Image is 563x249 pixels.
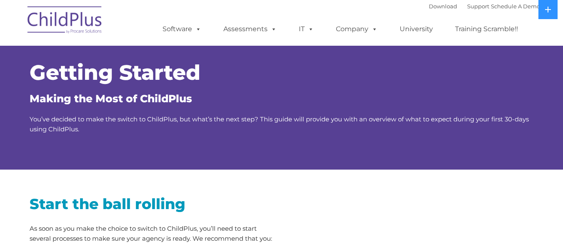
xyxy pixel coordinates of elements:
[30,224,275,244] p: As soon as you make the choice to switch to ChildPlus, you’ll need to start several processes to ...
[215,21,285,37] a: Assessments
[23,0,107,42] img: ChildPlus by Procare Solutions
[30,92,192,105] span: Making the Most of ChildPlus
[290,21,322,37] a: IT
[447,21,526,37] a: Training Scramble!!
[328,21,386,37] a: Company
[30,115,529,133] span: You’ve decided to make the switch to ChildPlus, but what’s the next step? This guide will provide...
[429,3,457,10] a: Download
[467,3,489,10] a: Support
[391,21,441,37] a: University
[429,3,540,10] font: |
[30,195,275,213] h2: Start the ball rolling
[491,3,540,10] a: Schedule A Demo
[30,60,200,85] span: Getting Started
[154,21,210,37] a: Software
